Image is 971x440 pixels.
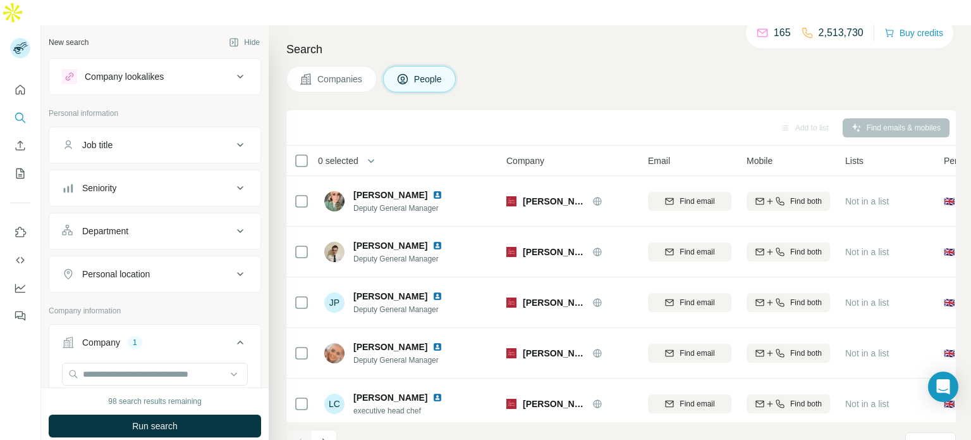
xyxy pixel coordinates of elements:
span: Find email [680,297,714,308]
span: Find both [790,297,822,308]
p: 165 [774,25,791,41]
img: Avatar [324,343,345,363]
span: Find email [680,196,714,207]
div: Job title [82,139,113,151]
button: Find email [648,344,731,363]
span: Find email [680,398,714,410]
span: Deputy General Manager [353,304,458,315]
button: Find both [747,344,830,363]
button: Company lookalikes [49,61,260,92]
span: Companies [317,73,363,85]
img: LinkedIn logo [432,241,443,251]
span: Not in a list [845,399,889,409]
span: Deputy General Manager [353,203,458,214]
button: Quick start [10,79,30,101]
div: LC [324,394,345,414]
span: Deputy General Manager [353,355,458,366]
button: Seniority [49,173,260,203]
button: Personal location [49,259,260,289]
button: Find email [648,242,731,261]
button: Find both [747,394,830,413]
button: Use Surfe API [10,249,30,272]
div: Open Intercom Messenger [928,372,958,402]
button: Find both [747,192,830,211]
button: Find both [747,293,830,312]
span: Company [506,154,544,167]
img: LinkedIn logo [432,342,443,352]
span: 🇬🇧 [944,195,955,208]
button: Job title [49,130,260,160]
img: Logo of Frankie AND Benny's [506,298,516,308]
div: JP [324,292,345,313]
button: Search [10,106,30,129]
img: Avatar [324,242,345,262]
div: New search [49,37,89,48]
div: Seniority [82,182,116,194]
p: Company information [49,305,261,317]
button: Feedback [10,305,30,327]
span: People [414,73,443,85]
span: Find both [790,196,822,207]
button: My lists [10,162,30,185]
div: 98 search results remaining [108,396,201,407]
h4: Search [286,41,956,58]
span: [PERSON_NAME] AND [PERSON_NAME]'s [523,246,586,258]
span: Find both [790,398,822,410]
span: 0 selected [318,154,358,167]
img: Logo of Frankie AND Benny's [506,348,516,358]
span: [PERSON_NAME] AND [PERSON_NAME]'s [523,398,586,410]
span: executive head chef [353,405,458,417]
button: Find both [747,242,830,261]
button: Find email [648,394,731,413]
span: Not in a list [845,298,889,308]
button: Enrich CSV [10,134,30,157]
span: Not in a list [845,348,889,358]
div: Company [82,336,120,349]
img: Avatar [324,191,345,211]
span: [PERSON_NAME] [353,290,427,303]
img: LinkedIn logo [432,291,443,301]
span: [PERSON_NAME] AND [PERSON_NAME]'s [523,296,586,309]
span: Mobile [747,154,773,167]
p: Personal information [49,108,261,119]
span: Lists [845,154,864,167]
div: Company lookalikes [85,70,164,83]
span: Not in a list [845,247,889,257]
span: [PERSON_NAME] AND [PERSON_NAME]'s [523,195,586,208]
img: LinkedIn logo [432,190,443,200]
img: Logo of Frankie AND Benny's [506,196,516,206]
div: Personal location [82,268,150,280]
button: Use Surfe on LinkedIn [10,221,30,244]
span: 🇬🇧 [944,398,955,410]
span: [PERSON_NAME] AND [PERSON_NAME]'s [523,347,586,360]
span: 🇬🇧 [944,246,955,258]
img: LinkedIn logo [432,393,443,403]
span: Find both [790,348,822,359]
button: Buy credits [884,24,943,42]
span: Not in a list [845,196,889,206]
img: Logo of Frankie AND Benny's [506,247,516,257]
button: Company1 [49,327,260,363]
span: Find email [680,246,714,258]
span: [PERSON_NAME] [353,189,427,201]
div: 1 [128,337,142,348]
div: Department [82,225,128,237]
button: Find email [648,192,731,211]
button: Hide [220,33,269,52]
span: [PERSON_NAME] [353,341,427,353]
span: Run search [132,420,178,432]
button: Run search [49,415,261,437]
span: [PERSON_NAME] [353,391,427,404]
span: [PERSON_NAME] [353,239,427,252]
span: 🇬🇧 [944,347,955,360]
button: Dashboard [10,277,30,299]
span: Find email [680,348,714,359]
span: Find both [790,246,822,258]
span: Email [648,154,670,167]
span: 🇬🇧 [944,296,955,309]
img: Logo of Frankie AND Benny's [506,399,516,409]
button: Find email [648,293,731,312]
span: Deputy General Manager [353,253,458,265]
p: 2,513,730 [819,25,864,41]
button: Department [49,216,260,246]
